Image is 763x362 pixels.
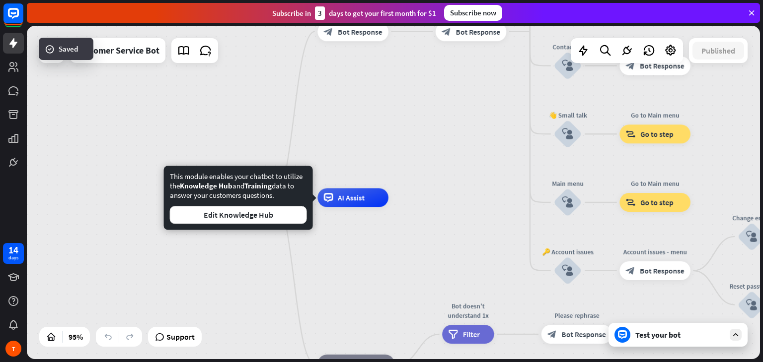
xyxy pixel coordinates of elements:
i: block_bot_response [626,61,635,70]
div: 👋 Small talk [539,111,596,120]
i: success [45,44,55,54]
i: block_goto [626,198,636,207]
i: block_user_input [562,265,573,276]
span: Bot Response [562,330,606,339]
i: block_user_input [562,128,573,140]
span: Saved [59,44,78,54]
div: Test your bot [635,330,725,340]
div: T [5,341,21,357]
span: Training [244,181,272,190]
span: Go to step [640,129,674,139]
div: Subscribe in days to get your first month for $1 [272,6,436,20]
i: block_bot_response [442,27,451,36]
div: Subscribe now [444,5,502,21]
span: Go to step [640,198,674,207]
span: Filter [463,330,480,339]
div: Please rephrase [534,311,619,320]
a: 14 days [3,243,24,264]
span: Bot Response [338,27,382,36]
div: days [8,254,18,261]
span: Knowledge Hub [180,181,232,190]
i: block_bot_response [547,330,557,339]
div: Account issues - menu [612,247,697,256]
i: block_user_input [746,299,758,310]
div: Go to Main menu [612,179,697,188]
i: block_user_input [562,60,573,71]
span: Support [166,329,195,345]
div: 3 [315,6,325,20]
div: Go to Main menu [612,111,697,120]
span: AI Assist [338,193,365,202]
div: Customer Service Bot [76,38,159,63]
i: block_user_input [562,197,573,208]
div: 14 [8,245,18,254]
div: Contact us [539,42,596,52]
div: This module enables your chatbot to utilize the and data to answer your customers questions. [170,172,307,224]
button: Edit Knowledge Hub [170,206,307,224]
div: 🔑 Account issues [539,247,596,256]
span: Bot Response [640,266,684,275]
i: block_bot_response [324,27,333,36]
button: Open LiveChat chat widget [8,4,38,34]
i: filter [449,330,458,339]
span: Bot Response [456,27,500,36]
div: Main menu [539,179,596,188]
i: block_bot_response [626,266,635,275]
i: block_user_input [746,231,758,242]
button: Published [692,42,744,60]
i: block_goto [626,129,636,139]
div: 95% [66,329,86,345]
span: Bot Response [640,61,684,70]
div: Bot doesn't understand 1x [435,302,501,320]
